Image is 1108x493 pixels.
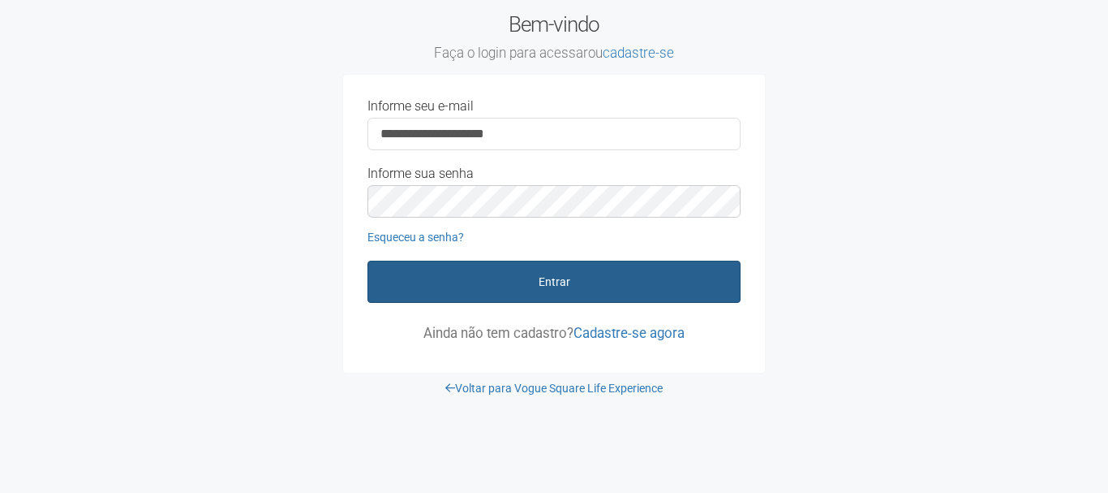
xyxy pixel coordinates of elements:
button: Entrar [367,261,741,303]
a: cadastre-se [603,45,674,61]
span: ou [588,45,674,61]
h2: Bem-vindo [343,12,765,63]
small: Faça o login para acessar [343,45,765,63]
a: Cadastre-se agora [573,325,685,341]
label: Informe seu e-mail [367,99,474,114]
p: Ainda não tem cadastro? [367,326,741,340]
label: Informe sua senha [367,166,474,181]
a: Voltar para Vogue Square Life Experience [445,382,663,395]
a: Esqueceu a senha? [367,231,464,244]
